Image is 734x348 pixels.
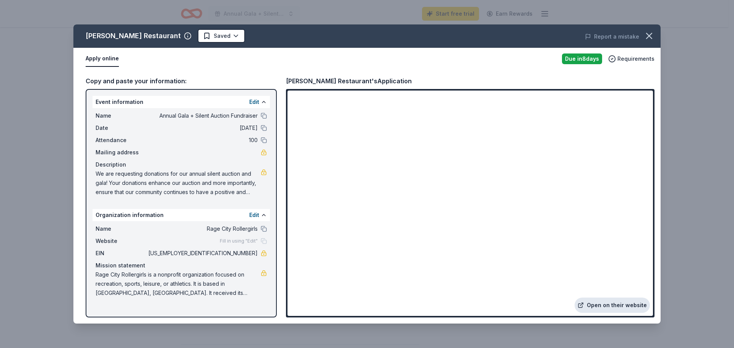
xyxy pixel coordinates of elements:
a: Open on their website [575,298,650,313]
span: Saved [214,31,231,40]
span: Date [96,123,147,133]
span: Fill in using "Edit" [220,238,258,244]
span: Attendance [96,136,147,145]
span: Name [96,111,147,120]
button: Requirements [608,54,654,63]
button: Apply online [86,51,119,67]
span: EIN [96,249,147,258]
div: Copy and paste your information: [86,76,277,86]
span: Rage City Rollergirls [147,224,258,233]
span: Annual Gala + Silent Auction Fundraiser [147,111,258,120]
span: Requirements [617,54,654,63]
span: Website [96,236,147,246]
button: Report a mistake [585,32,639,41]
div: Mission statement [96,261,267,270]
span: Rage City Rollergirls is a nonprofit organization focused on recreation, sports, leisure, or athl... [96,270,261,298]
div: Description [96,160,267,169]
div: Due in 8 days [562,53,602,64]
button: Edit [249,97,259,107]
button: Edit [249,210,259,220]
div: Organization information [93,209,270,221]
button: Saved [198,29,245,43]
span: [US_EMPLOYER_IDENTIFICATION_NUMBER] [147,249,258,258]
div: Event information [93,96,270,108]
div: [PERSON_NAME] Restaurant [86,30,181,42]
span: We are requesting donations for our annual silent auction and gala! Your donations enhance our au... [96,169,261,197]
div: [PERSON_NAME] Restaurant's Application [286,76,412,86]
span: 100 [147,136,258,145]
span: Name [96,224,147,233]
span: [DATE] [147,123,258,133]
span: Mailing address [96,148,147,157]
